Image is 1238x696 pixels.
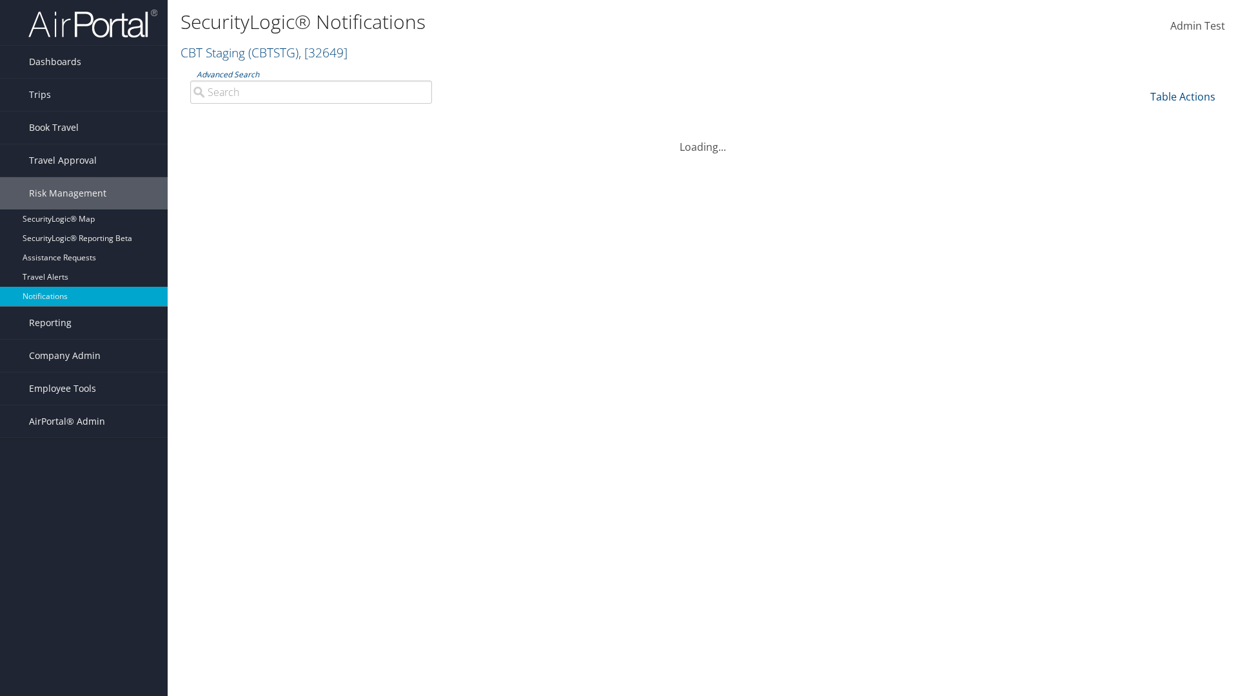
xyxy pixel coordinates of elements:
a: Table Actions [1150,90,1215,104]
span: , [ 32649 ] [299,44,348,61]
input: Advanced Search [190,81,432,104]
span: Risk Management [29,177,106,209]
a: Admin Test [1170,6,1225,46]
a: Advanced Search [197,69,259,80]
div: Loading... [181,124,1225,155]
img: airportal-logo.png [28,8,157,39]
span: Employee Tools [29,372,96,405]
span: AirPortal® Admin [29,405,105,438]
span: Admin Test [1170,19,1225,33]
span: Dashboards [29,46,81,78]
span: Book Travel [29,111,79,144]
a: CBT Staging [181,44,348,61]
span: Reporting [29,307,72,339]
span: Company Admin [29,340,101,372]
span: ( CBTSTG ) [248,44,299,61]
span: Trips [29,79,51,111]
h1: SecurityLogic® Notifications [181,8,877,35]
span: Travel Approval [29,144,97,177]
